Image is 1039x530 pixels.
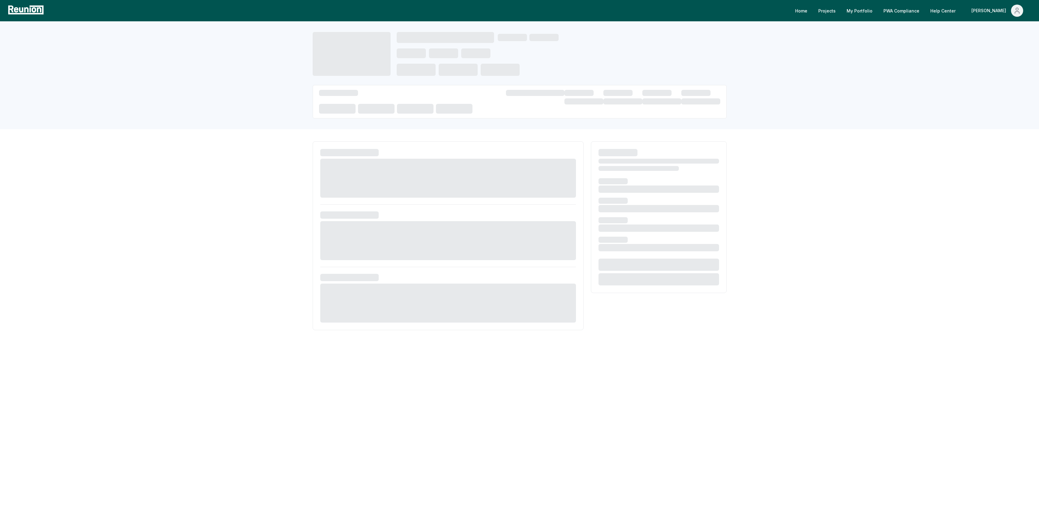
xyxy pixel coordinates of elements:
div: [PERSON_NAME] [971,5,1009,17]
button: [PERSON_NAME] [967,5,1028,17]
a: Home [790,5,812,17]
nav: Main [790,5,1033,17]
a: Projects [813,5,841,17]
a: PWA Compliance [879,5,924,17]
a: Help Center [925,5,960,17]
a: My Portfolio [842,5,877,17]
